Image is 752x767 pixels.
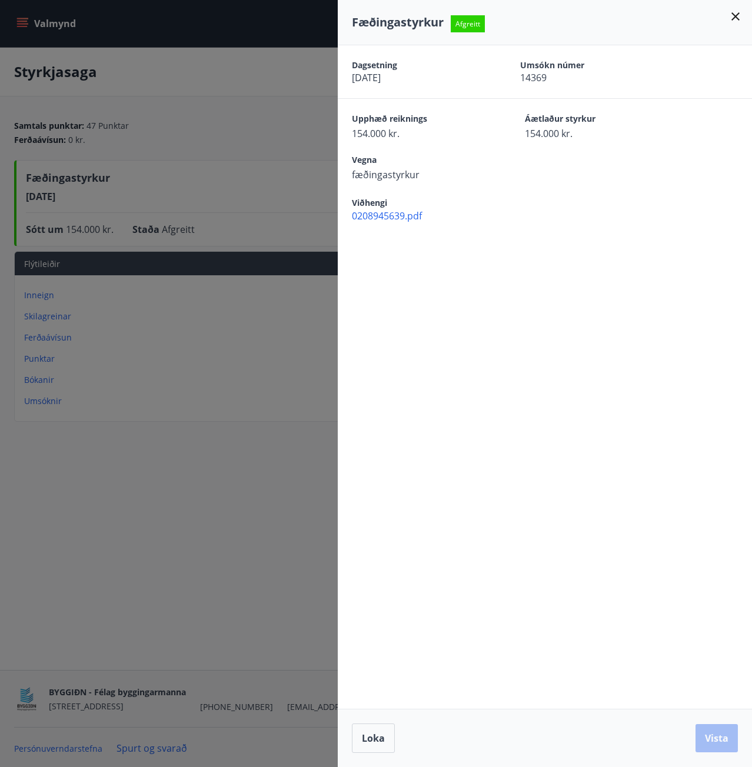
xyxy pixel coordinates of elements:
span: Upphæð reiknings [352,113,484,127]
span: Viðhengi [352,197,387,208]
span: Dagsetning [352,59,479,71]
span: 154.000 kr. [352,127,484,140]
span: Loka [362,732,385,745]
span: Umsókn númer [520,59,647,71]
span: 154.000 kr. [525,127,657,140]
span: Vegna [352,154,484,168]
span: Fæðingastyrkur [352,14,444,30]
span: 14369 [520,71,647,84]
span: fæðingastyrkur [352,168,484,181]
span: 0208945639.pdf [352,209,752,222]
span: Áætlaður styrkur [525,113,657,127]
span: Afgreitt [451,15,485,32]
span: [DATE] [352,71,479,84]
button: Loka [352,723,395,753]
